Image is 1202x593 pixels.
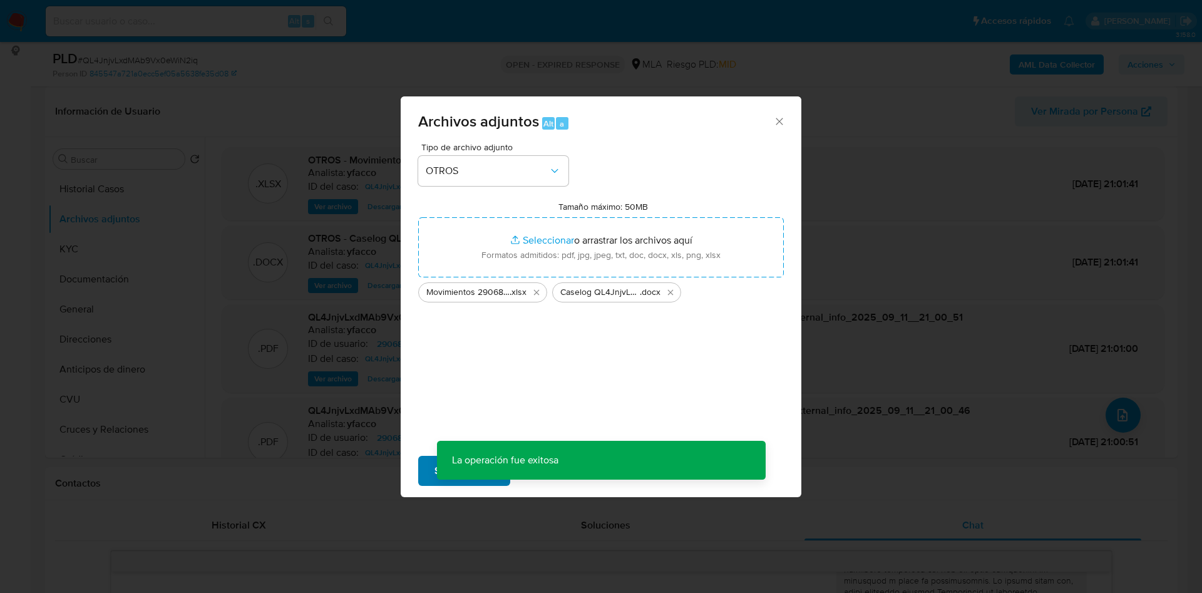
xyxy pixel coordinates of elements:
[426,165,548,177] span: OTROS
[418,456,510,486] button: Subir archivo
[529,285,544,300] button: Eliminar Movimientos 290686354.xlsx
[640,286,660,299] span: .docx
[418,277,784,302] ul: Archivos seleccionados
[543,118,553,130] span: Alt
[437,441,573,480] p: La operación fue exitosa
[558,201,648,212] label: Tamaño máximo: 50MB
[663,285,678,300] button: Eliminar Caselog QL4JnjvLxdMAb9Vx0eWiN2iq_2025_08_19_02_16_47.docx
[426,286,510,299] span: Movimientos 290686354
[560,286,640,299] span: Caselog QL4JnjvLxdMAb9Vx0eWiN2iq_2025_08_19_02_16_47
[510,286,527,299] span: .xlsx
[434,457,494,485] span: Subir archivo
[421,143,572,152] span: Tipo de archivo adjunto
[418,156,568,186] button: OTROS
[418,110,539,132] span: Archivos adjuntos
[560,118,564,130] span: a
[532,457,572,485] span: Cancelar
[773,115,784,126] button: Cerrar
